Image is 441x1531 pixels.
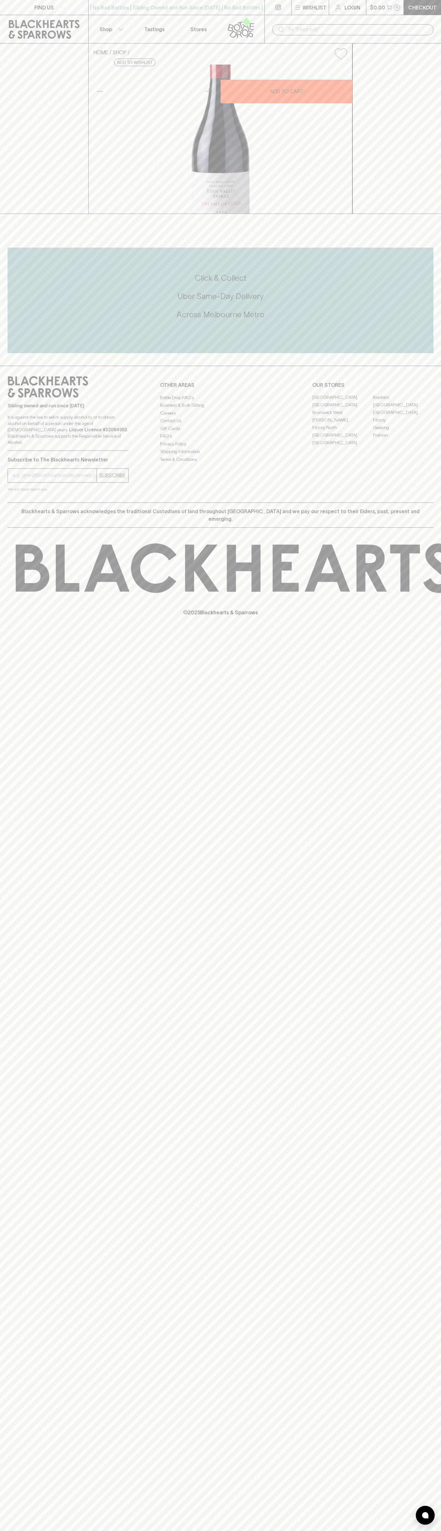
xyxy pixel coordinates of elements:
p: 0 [396,6,398,9]
a: [GEOGRAPHIC_DATA] [312,439,373,447]
input: e.g. jane@blackheartsandsparrows.com.au [13,470,96,480]
button: Shop [89,15,133,43]
a: Prahran [373,432,433,439]
p: ADD TO CART [270,88,304,95]
p: OUR STORES [312,381,433,389]
a: FAQ's [160,433,281,440]
p: Login [345,4,360,11]
a: SHOP [113,49,126,55]
a: Brunswick West [312,409,373,416]
a: Braddon [373,394,433,401]
button: Add to wishlist [114,59,155,66]
a: [GEOGRAPHIC_DATA] [312,432,373,439]
button: ADD TO CART [221,80,352,103]
a: Tastings [132,15,177,43]
a: Contact Us [160,417,281,425]
a: Gift Cards [160,425,281,432]
input: Try "Pinot noir" [287,25,428,35]
h5: Click & Collect [8,273,433,283]
a: [GEOGRAPHIC_DATA] [312,394,373,401]
a: Bottle Drop FAQ's [160,394,281,401]
a: Fitzroy [373,416,433,424]
strong: Liquor License #32064953 [69,427,127,432]
p: We will never spam you [8,486,129,492]
a: HOME [94,49,108,55]
img: bubble-icon [422,1512,428,1518]
p: Blackhearts & Sparrows acknowledges the traditional Custodians of land throughout [GEOGRAPHIC_DAT... [12,507,429,523]
a: [GEOGRAPHIC_DATA] [312,401,373,409]
a: Stores [177,15,221,43]
a: [GEOGRAPHIC_DATA] [373,401,433,409]
p: SUBSCRIBE [99,472,126,479]
button: SUBSCRIBE [97,469,128,482]
a: Business & Bulk Gifting [160,402,281,409]
p: Subscribe to The Blackhearts Newsletter [8,456,129,463]
a: Geelong [373,424,433,432]
p: Wishlist [303,4,327,11]
a: Shipping Information [160,448,281,456]
h5: Across Melbourne Metro [8,309,433,320]
a: [GEOGRAPHIC_DATA] [373,409,433,416]
a: Careers [160,409,281,417]
p: $0.00 [370,4,385,11]
p: Checkout [408,4,437,11]
p: Shop [100,26,112,33]
p: Stores [190,26,207,33]
p: It is against the law to sell or supply alcohol to, or to obtain alcohol on behalf of a person un... [8,414,129,445]
button: Add to wishlist [332,46,350,62]
h5: Uber Same-Day Delivery [8,291,433,301]
img: 38093.png [89,65,352,214]
a: Terms & Conditions [160,456,281,463]
a: [PERSON_NAME] [312,416,373,424]
a: Fitzroy North [312,424,373,432]
a: Privacy Policy [160,440,281,448]
p: FIND US [34,4,54,11]
p: OTHER AREAS [160,381,281,389]
p: Sibling owned and run since [DATE] [8,403,129,409]
div: Call to action block [8,248,433,353]
p: Tastings [144,26,165,33]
